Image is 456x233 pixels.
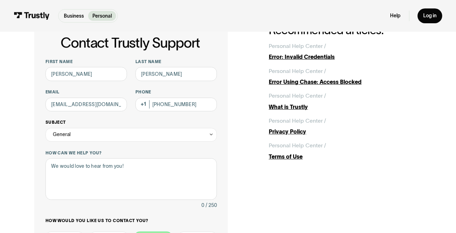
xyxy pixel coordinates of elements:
[269,92,422,111] a: Personal Help Center /What is Trustly
[45,150,217,156] label: How can we help you?
[269,67,422,86] a: Personal Help Center /Error Using Chase: Access Blocked
[269,141,422,161] a: Personal Help Center /Terms of Use
[269,103,422,111] div: What is Trustly
[60,11,89,21] a: Business
[269,153,422,161] div: Terms of Use
[269,42,422,61] a: Personal Help Center /Error: Invalid Credentials
[269,53,422,61] div: Error: Invalid Credentials
[45,67,127,81] input: Alex
[269,92,326,100] div: Personal Help Center /
[269,141,326,150] div: Personal Help Center /
[418,8,442,23] a: Log in
[92,12,112,20] p: Personal
[206,201,217,210] div: / 250
[14,12,50,20] img: Trustly Logo
[201,201,204,210] div: 0
[269,128,422,136] div: Privacy Policy
[45,89,127,95] label: Email
[269,42,326,50] div: Personal Help Center /
[45,218,217,223] label: How would you like us to contact you?
[269,117,422,136] a: Personal Help Center /Privacy Policy
[423,13,437,19] div: Log in
[269,67,326,75] div: Personal Help Center /
[135,67,217,81] input: Howard
[269,117,326,125] div: Personal Help Center /
[45,128,217,142] div: General
[88,11,116,21] a: Personal
[45,59,127,65] label: First name
[45,119,217,125] label: Subject
[45,98,127,111] input: alex@mail.com
[135,98,217,111] input: (555) 555-5555
[135,59,217,65] label: Last name
[269,78,422,86] div: Error Using Chase: Access Blocked
[390,13,401,19] a: Help
[53,130,71,139] div: General
[44,35,217,50] h1: Contact Trustly Support
[135,89,217,95] label: Phone
[64,12,84,20] p: Business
